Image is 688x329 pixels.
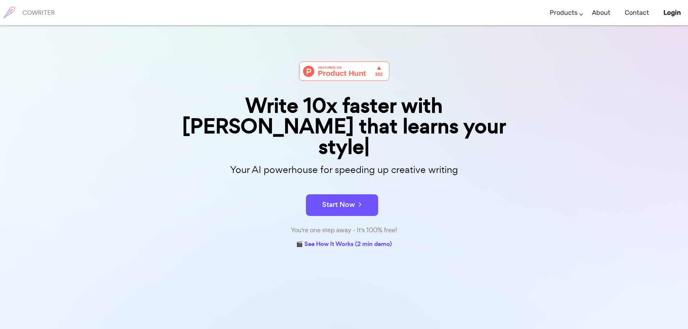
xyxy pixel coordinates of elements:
div: You're one step away - It's 100% free! [164,225,525,235]
b: Login [663,9,681,17]
a: About [592,2,610,23]
p: Your AI powerhouse for speeding up creative writing [164,162,525,178]
a: Contact [625,2,649,23]
a: Login [663,2,681,23]
a: 🎬 See How It Works (2 min demo) [296,239,392,250]
div: Write 10x faster with [PERSON_NAME] that learns your style [164,95,525,157]
button: Start Now [306,194,378,216]
a: Products [550,2,577,23]
h6: COWRITER [22,9,55,16]
img: Cowriter - Your AI buddy for speeding up creative writing | Product Hunt [299,61,389,81]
